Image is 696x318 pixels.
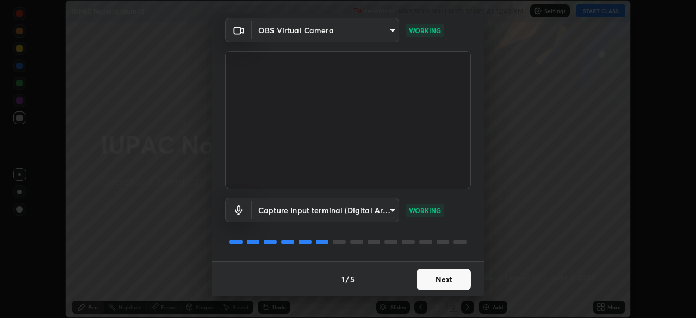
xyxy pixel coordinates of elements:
h4: 5 [350,273,355,285]
button: Next [417,269,471,290]
h4: 1 [341,273,345,285]
p: WORKING [409,26,441,35]
div: OBS Virtual Camera [252,198,399,222]
p: WORKING [409,205,441,215]
div: OBS Virtual Camera [252,18,399,42]
h4: / [346,273,349,285]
